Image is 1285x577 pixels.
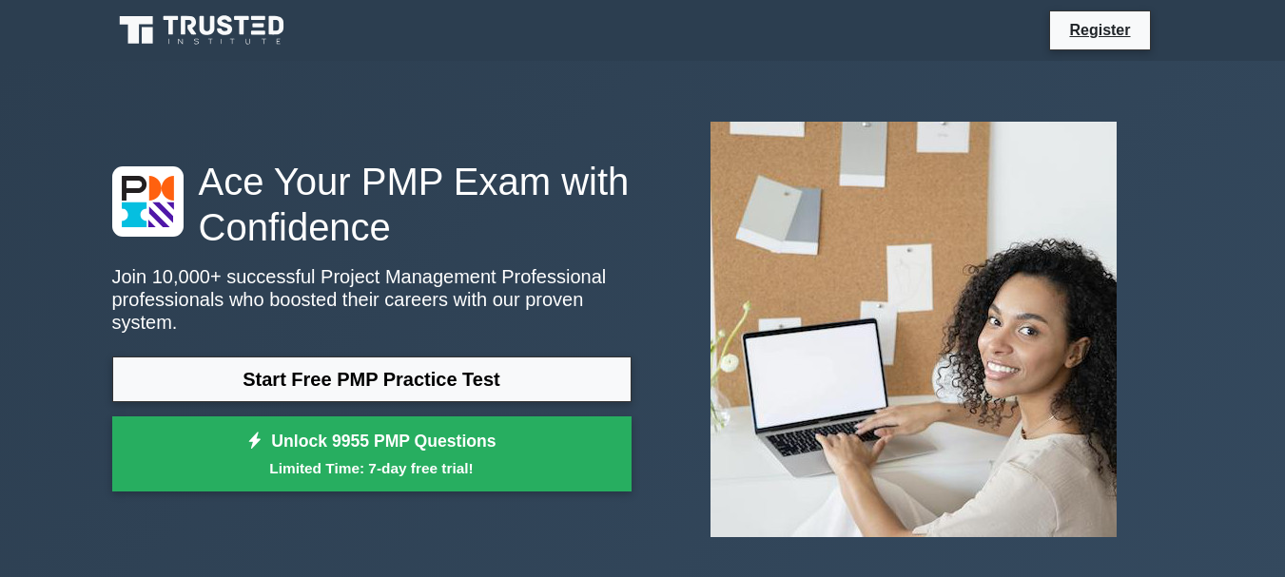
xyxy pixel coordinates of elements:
a: Unlock 9955 PMP QuestionsLimited Time: 7-day free trial! [112,416,632,492]
p: Join 10,000+ successful Project Management Professional professionals who boosted their careers w... [112,265,632,334]
a: Register [1058,18,1141,42]
a: Start Free PMP Practice Test [112,356,632,402]
h1: Ace Your PMP Exam with Confidence [112,159,632,250]
small: Limited Time: 7-day free trial! [136,457,608,479]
